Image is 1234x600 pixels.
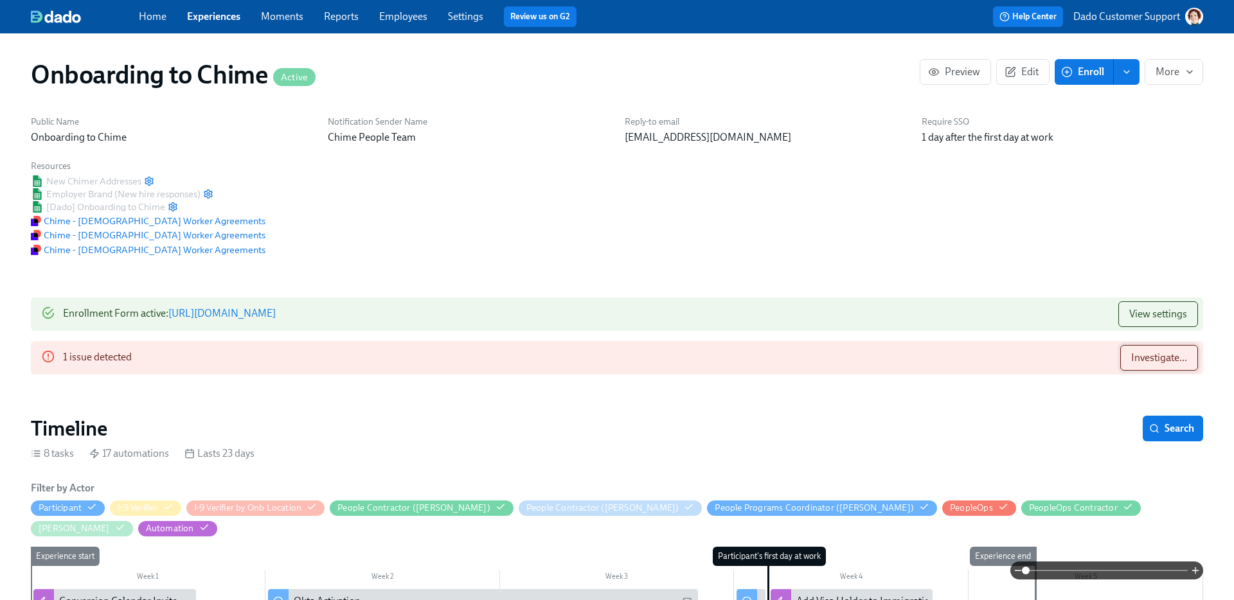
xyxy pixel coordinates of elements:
[999,10,1057,23] span: Help Center
[138,521,217,536] button: Automation
[526,502,679,514] div: Hide People Contractor (Lauren)
[625,116,906,128] h6: Reply-to email
[31,116,312,128] h6: Public Name
[31,243,265,256] button: DocusignChime - [DEMOGRAPHIC_DATA] Worker Agreements
[118,502,157,514] div: Hide I-9 Verifier
[31,521,133,536] button: [PERSON_NAME]
[504,6,577,27] button: Review us on G2
[31,59,316,90] h1: Onboarding to Chime
[328,130,609,145] p: Chime People Team
[448,10,483,22] a: Settings
[31,10,81,23] img: dado
[970,547,1036,566] div: Experience end
[186,500,325,516] button: I-9 Verifier by Onb Location
[110,500,181,516] button: I-9 Verifier
[39,502,82,514] div: Hide Participant
[931,66,980,78] span: Preview
[510,10,570,23] a: Review us on G2
[1131,351,1187,364] span: Investigate...
[942,500,1016,516] button: PeopleOps
[1073,8,1203,26] button: Dado Customer Support
[31,243,265,256] span: Chime - [DEMOGRAPHIC_DATA] Worker Agreements
[31,446,74,461] div: 8 tasks
[379,10,427,22] a: Employees
[139,10,166,22] a: Home
[1118,301,1198,327] button: View settings
[31,245,41,255] img: Docusign
[31,10,139,23] a: dado
[63,345,132,371] div: 1 issue detected
[31,130,312,145] p: Onboarding to Chime
[1143,416,1203,441] button: Search
[337,502,490,514] div: Hide People Contractor (Jessica)
[1145,59,1203,85] button: More
[31,229,265,242] span: Chime - [DEMOGRAPHIC_DATA] Worker Agreements
[63,301,276,327] div: Enrollment Form active :
[1129,308,1187,321] span: View settings
[31,215,265,227] button: DocusignChime - [DEMOGRAPHIC_DATA] Worker Agreements
[1114,59,1140,85] button: enroll
[194,502,302,514] div: Hide I-9 Verifier by Onb Location
[707,500,937,516] button: People Programs Coordinator ([PERSON_NAME])
[993,6,1063,27] button: Help Center
[31,229,265,242] button: DocusignChime - [DEMOGRAPHIC_DATA] Worker Agreements
[330,500,514,516] button: People Contractor ([PERSON_NAME])
[1073,10,1180,24] p: Dado Customer Support
[950,502,993,514] div: Hide PeopleOps
[922,130,1203,145] p: 1 day after the first day at work
[1120,345,1198,371] button: Investigate...
[920,59,991,85] button: Preview
[519,500,702,516] button: People Contractor ([PERSON_NAME])
[261,10,303,22] a: Moments
[31,230,41,240] img: Docusign
[31,416,107,441] h2: Timeline
[1185,8,1203,26] img: AATXAJw-nxTkv1ws5kLOi-TQIsf862R-bs_0p3UQSuGH=s96-c
[31,216,41,226] img: Docusign
[922,116,1203,128] h6: Require SSO
[1021,500,1141,516] button: PeopleOps Contractor
[1156,66,1192,78] span: More
[1055,59,1114,85] button: Enroll
[996,59,1050,85] button: Edit
[273,73,316,82] span: Active
[31,500,105,516] button: Participant
[713,547,826,566] div: Participant's first day at work
[187,10,240,22] a: Experiences
[184,446,255,461] div: Lasts 23 days
[31,547,100,566] div: Experience start
[1007,66,1039,78] span: Edit
[324,10,359,22] a: Reports
[1152,422,1194,435] span: Search
[146,522,194,534] div: Hide Automation
[1064,66,1104,78] span: Enroll
[89,446,169,461] div: 17 automations
[715,502,914,514] div: Hide People Programs Coordinator (Jessica Paige)
[31,160,265,172] h6: Resources
[31,215,265,227] span: Chime - [DEMOGRAPHIC_DATA] Worker Agreements
[1029,502,1118,514] div: Hide PeopleOps Contractor
[31,481,94,495] h6: Filter by Actor
[39,522,110,534] div: Hide Sarah Wong
[625,130,906,145] p: [EMAIL_ADDRESS][DOMAIN_NAME]
[328,116,609,128] h6: Notification Sender Name
[168,307,276,319] a: [URL][DOMAIN_NAME]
